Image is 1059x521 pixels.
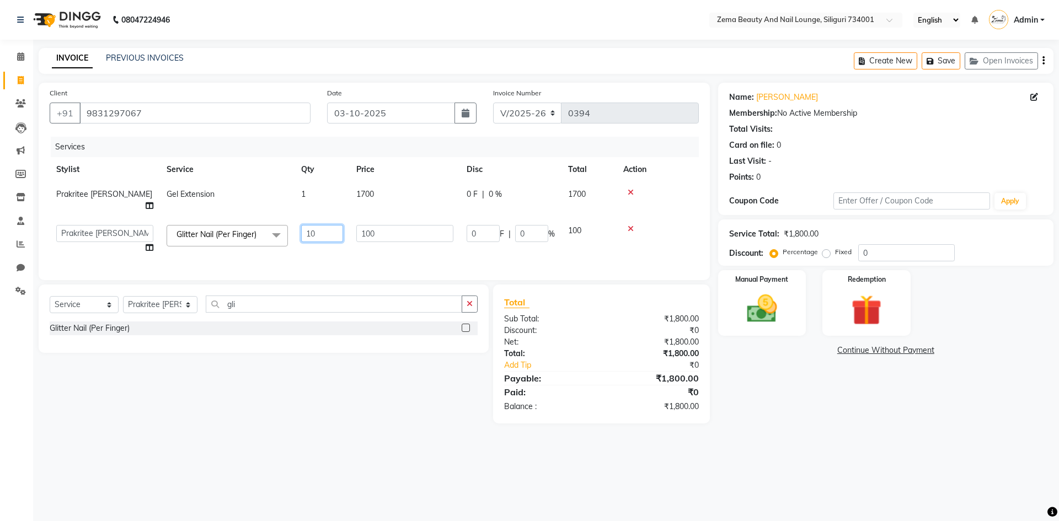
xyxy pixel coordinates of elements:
[601,313,707,325] div: ₹1,800.00
[735,275,788,284] label: Manual Payment
[500,228,504,240] span: F
[504,297,529,308] span: Total
[601,385,707,399] div: ₹0
[756,92,818,103] a: [PERSON_NAME]
[601,336,707,348] div: ₹1,800.00
[729,171,754,183] div: Points:
[729,195,833,207] div: Coupon Code
[922,52,960,69] button: Save
[548,228,555,240] span: %
[729,108,1042,119] div: No Active Membership
[121,4,170,35] b: 08047224946
[482,189,484,200] span: |
[783,247,818,257] label: Percentage
[176,229,256,239] span: Glitter Nail (Per Finger)
[496,385,601,399] div: Paid:
[79,103,311,123] input: Search by Name/Mobile/Email/Code
[784,228,819,240] div: ₹1,800.00
[601,401,707,412] div: ₹1,800.00
[467,189,478,200] span: 0 F
[206,296,463,313] input: Search or Scan
[601,372,707,385] div: ₹1,800.00
[295,157,350,182] th: Qty
[106,53,184,63] a: PREVIOUS INVOICES
[509,228,511,240] span: |
[994,193,1026,210] button: Apply
[729,139,774,151] div: Card on file:
[496,325,601,336] div: Discount:
[729,228,779,240] div: Service Total:
[777,139,781,151] div: 0
[729,155,766,167] div: Last Visit:
[56,189,152,199] span: Prakritee [PERSON_NAME]
[561,157,617,182] th: Total
[568,189,586,199] span: 1700
[835,247,852,257] label: Fixed
[601,348,707,359] div: ₹1,800.00
[50,88,67,98] label: Client
[51,137,707,157] div: Services
[720,345,1051,356] a: Continue Without Payment
[496,401,601,412] div: Balance :
[460,157,561,182] th: Disc
[756,171,761,183] div: 0
[854,52,917,69] button: Create New
[617,157,699,182] th: Action
[327,88,342,98] label: Date
[52,49,93,68] a: INVOICE
[965,52,1038,69] button: Open Invoices
[496,359,619,371] a: Add Tip
[256,229,261,239] a: x
[496,372,601,385] div: Payable:
[848,275,886,284] label: Redemption
[842,291,891,329] img: _gift.svg
[50,157,160,182] th: Stylist
[568,225,581,235] span: 100
[50,323,130,334] div: Glitter Nail (Per Finger)
[729,108,777,119] div: Membership:
[160,157,295,182] th: Service
[833,192,990,210] input: Enter Offer / Coupon Code
[356,189,374,199] span: 1700
[768,155,772,167] div: -
[350,157,460,182] th: Price
[50,103,81,123] button: +91
[619,359,707,371] div: ₹0
[489,189,502,200] span: 0 %
[493,88,541,98] label: Invoice Number
[989,10,1008,29] img: Admin
[601,325,707,336] div: ₹0
[1014,14,1038,26] span: Admin
[737,291,787,326] img: _cash.svg
[167,189,215,199] span: Gel Extension
[301,189,306,199] span: 1
[729,248,763,259] div: Discount:
[496,313,601,325] div: Sub Total:
[729,92,754,103] div: Name:
[496,336,601,348] div: Net:
[496,348,601,359] div: Total:
[28,4,104,35] img: logo
[729,123,773,135] div: Total Visits:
